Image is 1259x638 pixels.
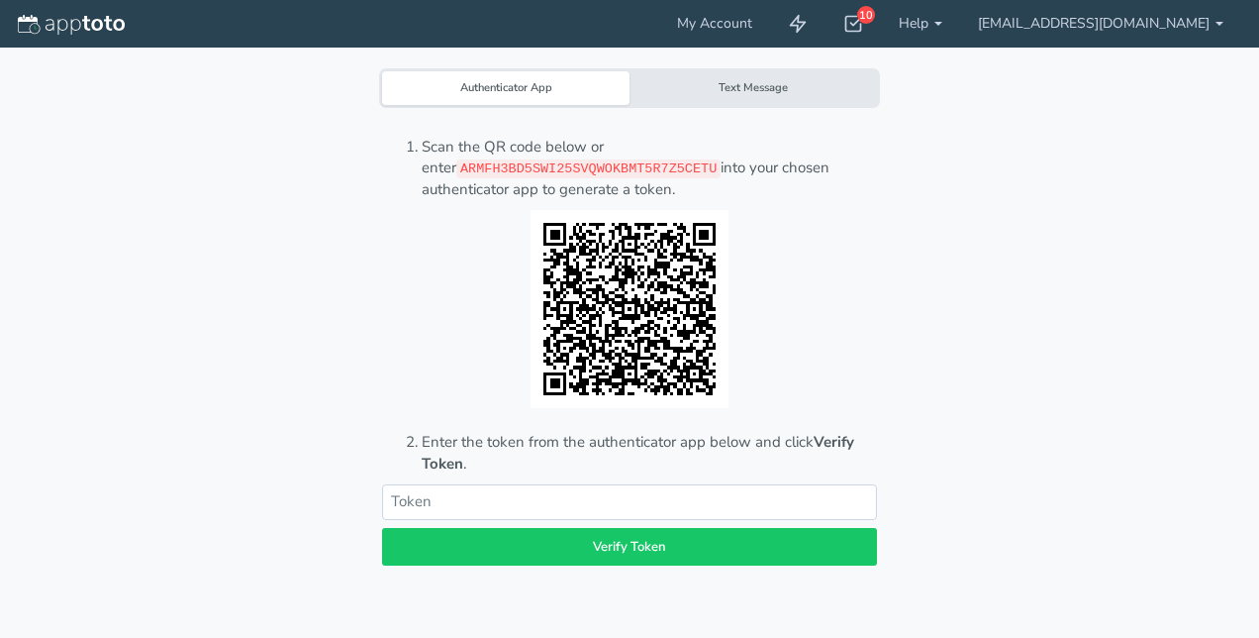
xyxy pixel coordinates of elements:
[422,432,877,475] li: Enter the token from the authenticator app below and click .
[531,210,728,408] img: AV7wK5ZcsC0aAAAAAElFTkSuQmCC
[422,432,854,473] b: Verify Token
[629,71,877,105] div: Text Message
[382,528,877,567] button: Verify Token
[456,159,721,178] code: ARMFH3BD5SWI25SVQWOKBMT5R7Z5CETU
[422,137,877,200] li: Scan the QR code below or enter into your chosen authenticator app to generate a token.
[382,484,877,519] input: Token
[857,6,875,24] div: 10
[382,71,629,105] div: Authenticator App
[18,15,125,35] img: logo-apptoto--white.svg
